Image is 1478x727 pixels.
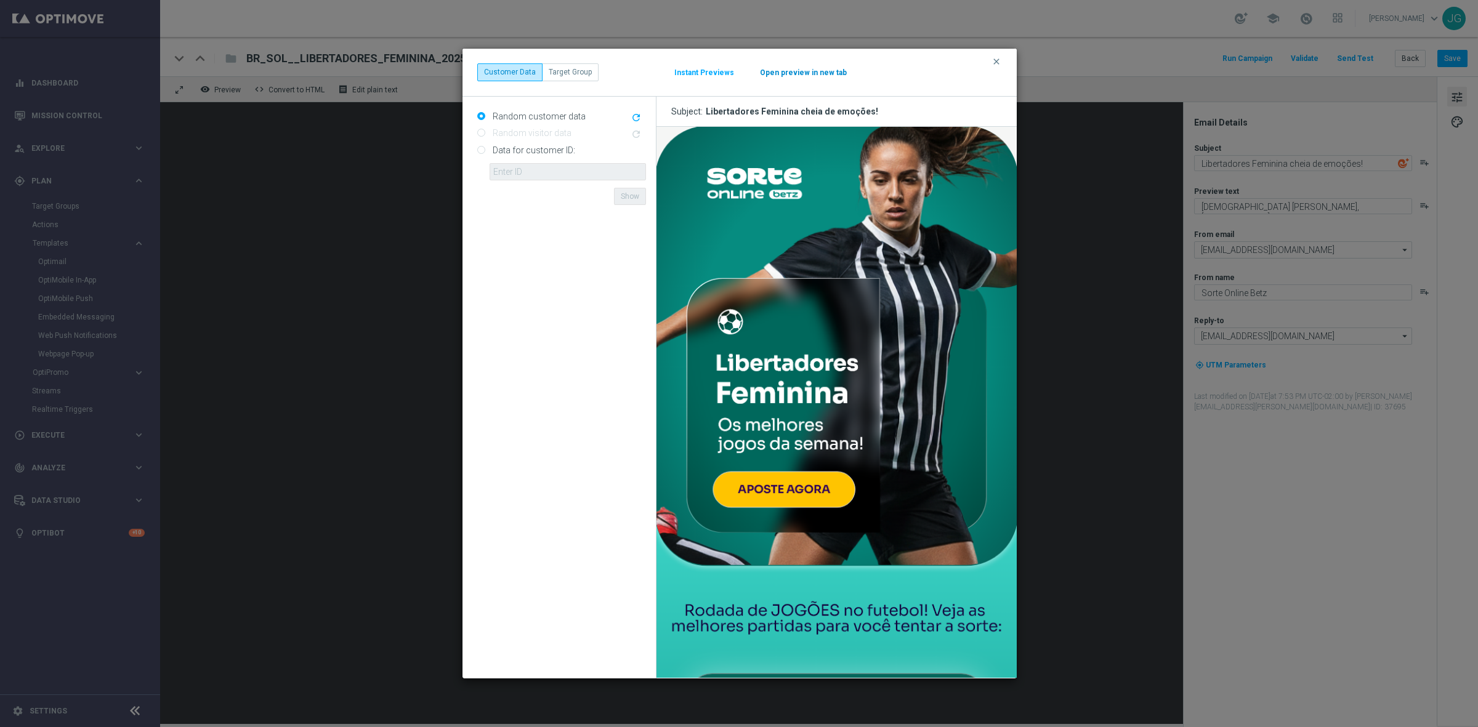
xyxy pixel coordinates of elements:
button: refresh [629,111,646,126]
button: Customer Data [477,63,543,81]
button: clear [991,56,1005,67]
label: Data for customer ID: [490,145,575,156]
label: Random visitor data [490,127,571,139]
button: Open preview in new tab [759,68,847,78]
i: clear [991,57,1001,66]
i: refresh [631,112,642,123]
div: Libertadores Feminina cheia de emoções! [706,106,878,117]
input: Enter ID [490,163,646,180]
button: Show [614,188,646,205]
button: Target Group [542,63,599,81]
button: Instant Previews [674,68,735,78]
div: ... [477,63,599,81]
label: Random customer data [490,111,586,122]
span: Subject: [671,106,706,117]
